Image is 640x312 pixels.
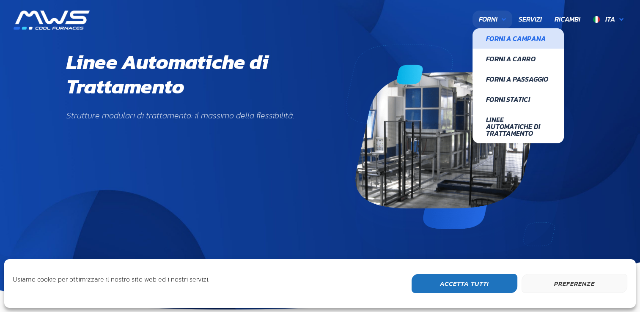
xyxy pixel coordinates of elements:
[548,11,587,28] a: Ricambi
[486,35,550,42] span: Forni a Campana
[472,28,564,49] a: Forni a Campana
[486,96,550,103] span: Forni Statici
[66,109,294,122] p: Strutture modulari di trattamento: il massimo della flessibilità.
[472,89,564,109] a: Forni Statici
[486,116,550,137] span: Linee Automatiche di Trattamento
[519,14,542,25] span: Servizi
[14,11,90,30] img: MWS s.r.l.
[472,69,564,89] a: Forni a Passaggio
[486,76,550,82] span: Forni a Passaggio
[13,274,209,291] div: Usiamo cookie per ottimizzare il nostro sito web ed i nostri servizi.
[472,49,564,69] a: Forni a Carro
[412,274,517,293] button: Accetta Tutti
[66,50,295,99] h1: Linee Automatiche di Trattamento
[555,14,580,25] span: Ricambi
[486,55,550,62] span: Forni a Carro
[472,11,512,28] a: Forni
[587,11,630,28] a: Ita
[522,274,627,293] button: Preferenze
[472,109,564,143] a: Linee Automatiche di Trattamento
[320,44,574,253] img: mws-linea-di-trattamento-featured-2
[605,14,615,24] span: Ita
[512,11,548,28] a: Servizi
[479,14,497,25] span: Forni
